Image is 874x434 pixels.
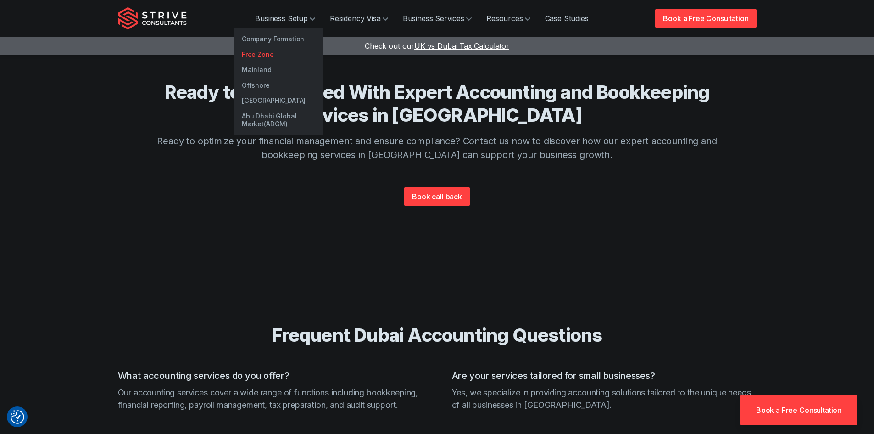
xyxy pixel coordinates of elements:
a: Book a Free Consultation [655,9,756,28]
a: Check out ourUK vs Dubai Tax Calculator [365,41,509,51]
h3: What accounting services do you offer? [118,369,423,383]
p: Our accounting services cover a wide range of functions including bookkeeping, financial reportin... [118,386,423,411]
p: Yes, we specialize in providing accounting solutions tailored to the unique needs of all business... [452,386,757,411]
a: Company Formation [234,31,323,47]
a: Case Studies [538,9,596,28]
h3: Are your services tailored for small businesses? [452,369,757,383]
button: Consent Preferences [11,410,24,424]
a: Book call back [404,187,470,206]
a: Business Services [395,9,479,28]
img: Revisit consent button [11,410,24,424]
a: Free Zone [234,47,323,62]
a: Residency Visa [323,9,395,28]
a: Abu Dhabi Global Market(ADGM) [234,108,323,132]
a: [GEOGRAPHIC_DATA] [234,93,323,108]
a: Mainland [234,62,323,78]
p: Ready to optimize your financial management and ensure compliance? Contact us now to discover how... [144,134,731,162]
img: Strive Consultants [118,7,187,30]
span: UK vs Dubai Tax Calculator [414,41,509,51]
a: Business Setup [248,9,323,28]
a: Offshore [234,78,323,93]
h4: Ready to Get Started With Expert Accounting and Bookkeeping Services in [GEOGRAPHIC_DATA] [144,81,731,127]
a: Resources [479,9,538,28]
h2: Frequent Dubai Accounting Questions [144,324,731,347]
a: Book a Free Consultation [740,395,857,425]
